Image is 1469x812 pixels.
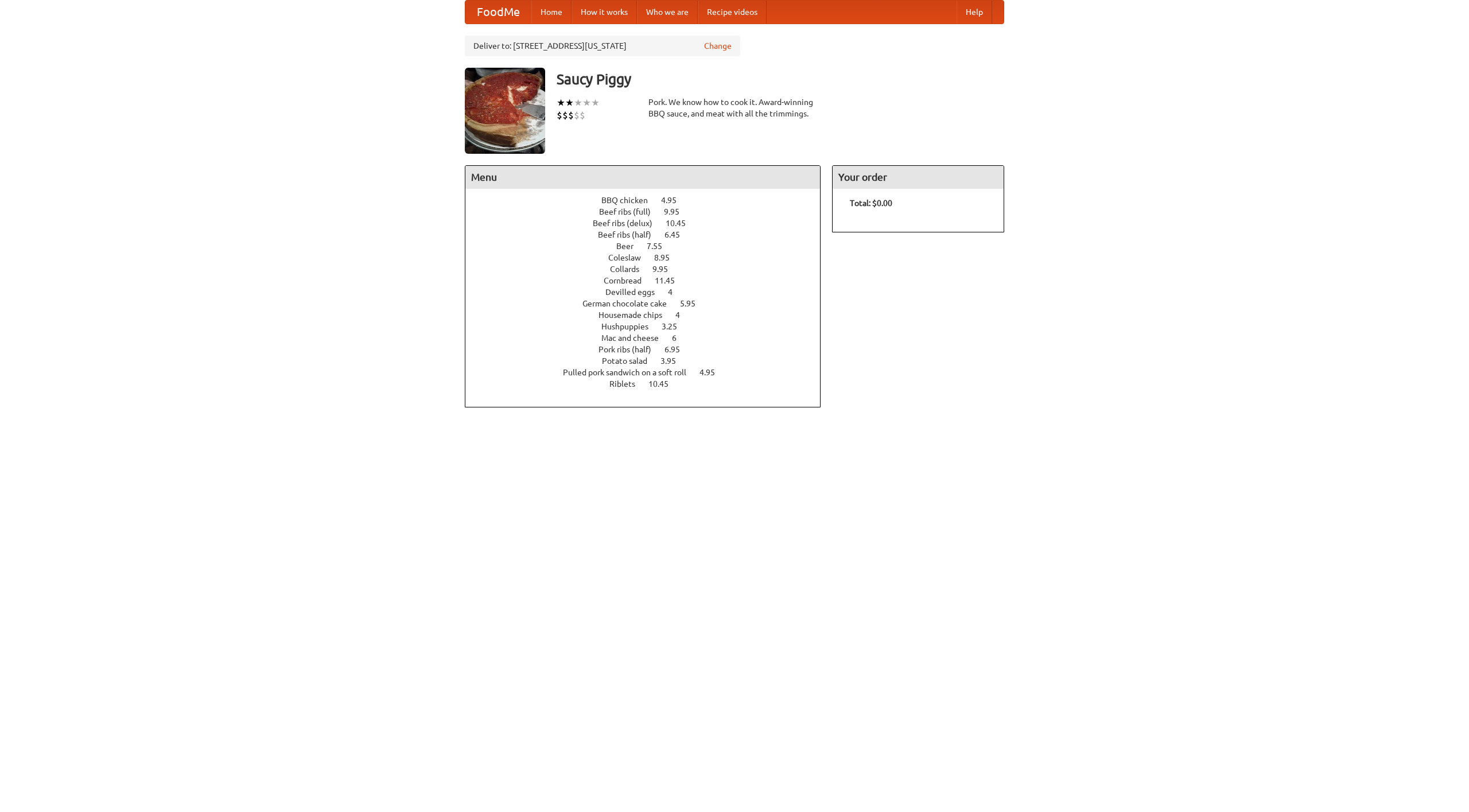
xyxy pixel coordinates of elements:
span: 3.25 [662,322,689,331]
span: 9.95 [664,207,691,216]
li: $ [568,109,574,122]
span: Mac and cheese [601,333,670,343]
a: Beer 7.55 [616,242,683,251]
img: angular.jpg [465,68,545,154]
span: 4.95 [699,368,726,377]
a: Beef ribs (half) 6.45 [598,230,701,239]
span: German chocolate cake [582,299,678,308]
li: $ [562,109,568,122]
span: Housemade chips [599,310,674,320]
a: How it works [572,1,637,24]
span: Riblets [609,379,647,388]
a: Cornbread 11.45 [604,276,696,285]
div: Pork. We know how to cook it. Award-winning BBQ sauce, and meat with all the trimmings. [648,96,821,119]
div: Deliver to: [STREET_ADDRESS][US_STATE] [465,36,740,56]
a: Help [957,1,992,24]
span: Coleslaw [608,253,652,262]
span: Devilled eggs [605,287,666,297]
li: ★ [591,96,600,109]
li: ★ [557,96,565,109]
a: Change [704,40,732,52]
a: Housemade chips 4 [599,310,701,320]
span: Beef ribs (half) [598,230,663,239]
a: Home [531,1,572,24]
li: ★ [574,96,582,109]
a: Pork ribs (half) 6.95 [599,345,701,354]
a: Devilled eggs 4 [605,287,694,297]
span: Cornbread [604,276,653,285]
span: 7.55 [647,242,674,251]
a: Collards 9.95 [610,265,689,274]
span: 9.95 [652,265,679,274]
span: 10.45 [648,379,680,388]
a: Potato salad 3.95 [602,356,697,366]
h4: Your order [833,166,1004,189]
h4: Menu [465,166,820,189]
span: 6.45 [664,230,691,239]
span: 6 [672,333,688,343]
a: BBQ chicken 4.95 [601,196,698,205]
span: 11.45 [655,276,686,285]
span: 8.95 [654,253,681,262]
h3: Saucy Piggy [557,68,1004,91]
span: 5.95 [680,299,707,308]
span: 6.95 [664,345,691,354]
span: 4 [675,310,691,320]
span: 4 [668,287,684,297]
a: Coleslaw 8.95 [608,253,691,262]
a: Beef ribs (full) 9.95 [599,207,701,216]
span: Beef ribs (delux) [593,219,664,228]
li: ★ [565,96,574,109]
a: Recipe videos [698,1,767,24]
span: 3.95 [660,356,687,366]
li: $ [574,109,580,122]
a: Beef ribs (delux) 10.45 [593,219,707,228]
span: Potato salad [602,356,659,366]
a: Pulled pork sandwich on a soft roll 4.95 [563,368,736,377]
li: $ [580,109,585,122]
span: 4.95 [661,196,688,205]
span: Collards [610,265,651,274]
li: $ [557,109,562,122]
a: Who we are [637,1,698,24]
a: FoodMe [465,1,531,24]
span: Hushpuppies [601,322,660,331]
li: ★ [582,96,591,109]
span: Beer [616,242,645,251]
a: Riblets 10.45 [609,379,690,388]
a: German chocolate cake 5.95 [582,299,717,308]
span: 10.45 [666,219,697,228]
a: Hushpuppies 3.25 [601,322,698,331]
span: Pork ribs (half) [599,345,663,354]
span: BBQ chicken [601,196,659,205]
span: Pulled pork sandwich on a soft roll [563,368,698,377]
b: Total: $0.00 [850,199,892,208]
a: Mac and cheese 6 [601,333,698,343]
span: Beef ribs (full) [599,207,662,216]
